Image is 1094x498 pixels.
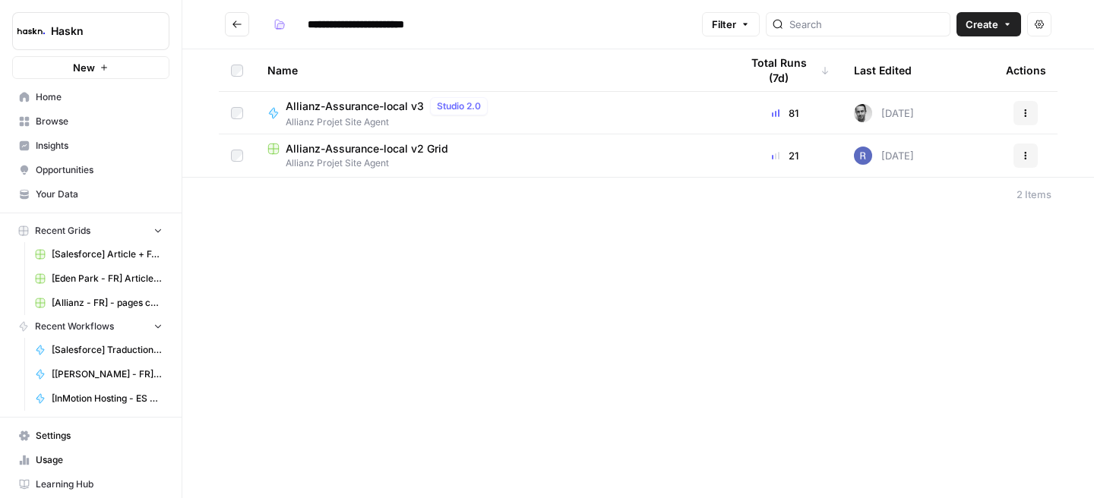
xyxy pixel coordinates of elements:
[12,182,169,206] a: Your Data
[36,115,163,128] span: Browse
[51,24,143,39] span: Haskn
[267,141,716,170] a: Allianz-Assurance-local v2 GridAllianz Projet Site Agent
[12,158,169,182] a: Opportunities
[437,99,481,113] span: Studio 2.0
[35,224,90,238] span: Recent Grids
[286,99,424,114] span: Allianz-Assurance-local v3
[36,453,163,467] span: Usage
[854,147,872,165] img: u6bh93quptsxrgw026dpd851kwjs
[286,115,494,129] span: Allianz Projet Site Agent
[12,315,169,338] button: Recent Workflows
[740,148,830,163] div: 21
[789,17,944,32] input: Search
[12,134,169,158] a: Insights
[702,12,760,36] button: Filter
[225,12,249,36] button: Go back
[36,139,163,153] span: Insights
[12,448,169,472] a: Usage
[12,472,169,496] a: Learning Hub
[28,362,169,386] a: [[PERSON_NAME] - FR] - page programme - 400 mots
[28,386,169,411] a: [InMotion Hosting - ES 🇪🇸] - article de blog 2000 mots
[12,12,169,50] button: Workspace: Haskn
[854,49,912,91] div: Last Edited
[28,266,169,291] a: [Eden Park - FR] Article de blog - 1000 mots
[966,17,998,32] span: Create
[52,343,163,357] span: [Salesforce] Traduction optimisation + FAQ + Post RS
[28,242,169,266] a: [Salesforce] Article + FAQ + Posts RS / Opti
[267,156,716,170] span: Allianz Projet Site Agent
[12,219,169,242] button: Recent Grids
[36,163,163,177] span: Opportunities
[956,12,1021,36] button: Create
[52,247,163,261] span: [Salesforce] Article + FAQ + Posts RS / Opti
[740,49,830,91] div: Total Runs (7d)
[52,392,163,405] span: [InMotion Hosting - ES 🇪🇸] - article de blog 2000 mots
[36,90,163,104] span: Home
[12,109,169,134] a: Browse
[712,17,736,32] span: Filter
[36,429,163,443] span: Settings
[1017,187,1051,202] div: 2 Items
[12,424,169,448] a: Settings
[740,106,830,121] div: 81
[36,188,163,201] span: Your Data
[286,141,448,156] span: Allianz-Assurance-local v2 Grid
[854,104,872,122] img: 3xdqcs8bjsp73s0ouiua9lngjra4
[28,338,169,362] a: [Salesforce] Traduction optimisation + FAQ + Post RS
[36,478,163,491] span: Learning Hub
[52,272,163,285] span: [Eden Park - FR] Article de blog - 1000 mots
[267,49,716,91] div: Name
[52,296,163,310] span: [Allianz - FR] - pages conseil + FAQ
[12,56,169,79] button: New
[1006,49,1046,91] div: Actions
[854,147,914,165] div: [DATE]
[854,104,914,122] div: [DATE]
[28,291,169,315] a: [Allianz - FR] - pages conseil + FAQ
[12,85,169,109] a: Home
[17,17,45,45] img: Haskn Logo
[35,320,114,333] span: Recent Workflows
[52,367,163,381] span: [[PERSON_NAME] - FR] - page programme - 400 mots
[73,60,95,75] span: New
[267,97,716,129] a: Allianz-Assurance-local v3Studio 2.0Allianz Projet Site Agent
